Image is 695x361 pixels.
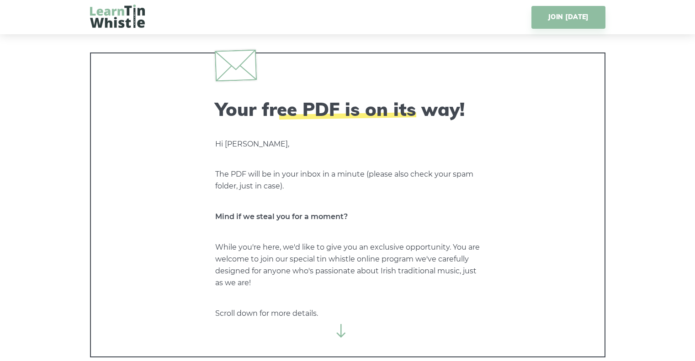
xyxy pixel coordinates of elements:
p: Scroll down for more details. [215,308,480,319]
p: Hi [PERSON_NAME], [215,138,480,150]
p: The PDF will be in your inbox in a minute (please also check your spam folder, just in case). [215,168,480,192]
a: JOIN [DATE] [531,6,605,29]
h2: Your free PDF is on its way! [215,98,480,120]
strong: Mind if we steal you for a moment? [215,212,348,221]
img: envelope.svg [214,49,256,81]
p: While you're here, we'd like to give you an exclusive opportunity. You are welcome to join our sp... [215,241,480,289]
img: LearnTinWhistle.com [90,5,145,28]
